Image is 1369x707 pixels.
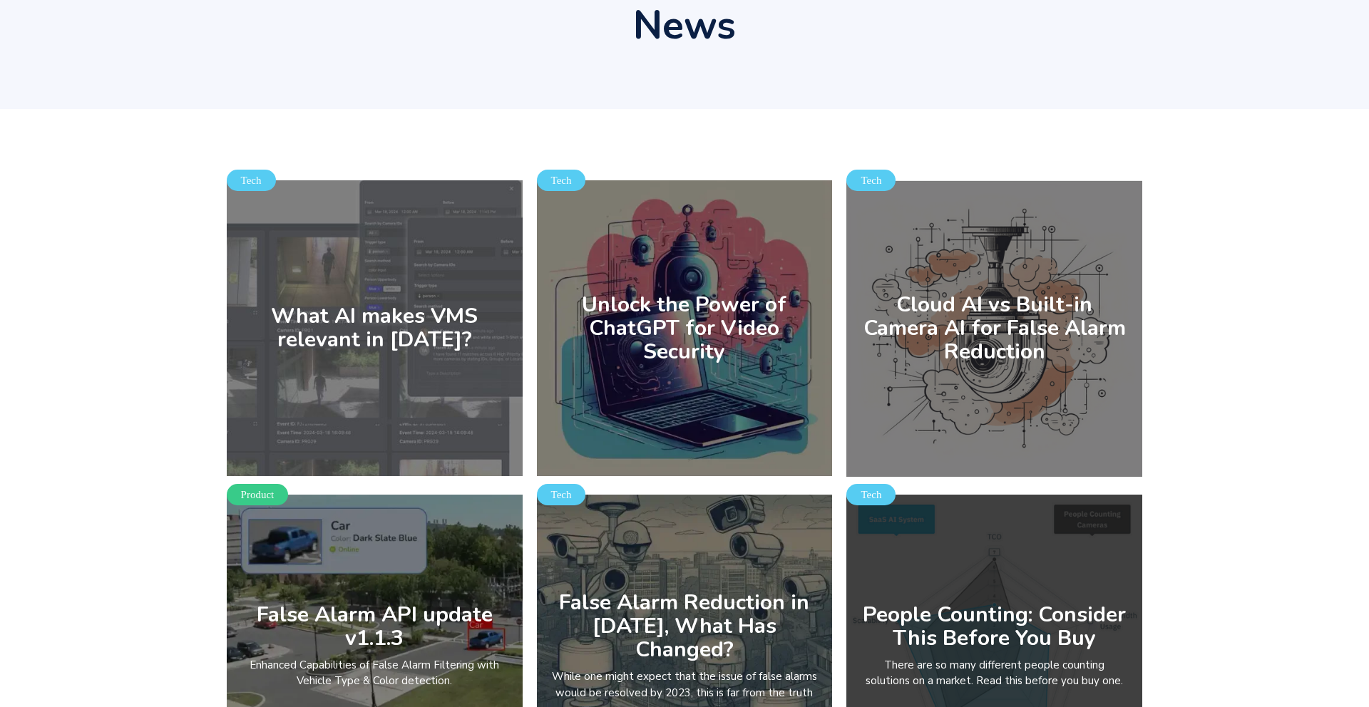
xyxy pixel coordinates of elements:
div: Tech [846,484,896,505]
div: Tech [537,484,586,505]
div: Enhanced Capabilities of False Alarm Filtering with Vehicle Type & Color detection. [241,657,507,689]
a: TechUnlock the Power of ChatGPT for Video Security [537,180,833,476]
div: Tech [227,170,276,191]
div: There are so many different people counting solutions on a market. Read this before you buy one. [861,657,1127,689]
a: TechCloud AI vs Built-in Camera AI for False Alarm Reduction [846,180,1142,477]
div: Tech [846,170,896,191]
div: Product [227,484,289,505]
h1: News [137,6,1232,45]
div: Tech [537,170,586,191]
h4: False Alarm API update v1.1.3 [241,603,507,650]
h4: People Counting: Consider This Before You Buy [861,603,1127,650]
a: TechWhat AI makes VMS relevant in [DATE]? [227,180,523,476]
h4: What AI makes VMS relevant in [DATE]? [241,304,507,351]
div: While one might expect that the issue of false alarms would be resolved by 2023, this is far from... [551,669,817,701]
h4: Cloud AI vs Built-in Camera AI for False Alarm Reduction [861,293,1127,363]
h4: Unlock the Power of ChatGPT for Video Security [551,293,817,363]
h4: False Alarm Reduction in [DATE], What Has Changed? [551,591,817,661]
